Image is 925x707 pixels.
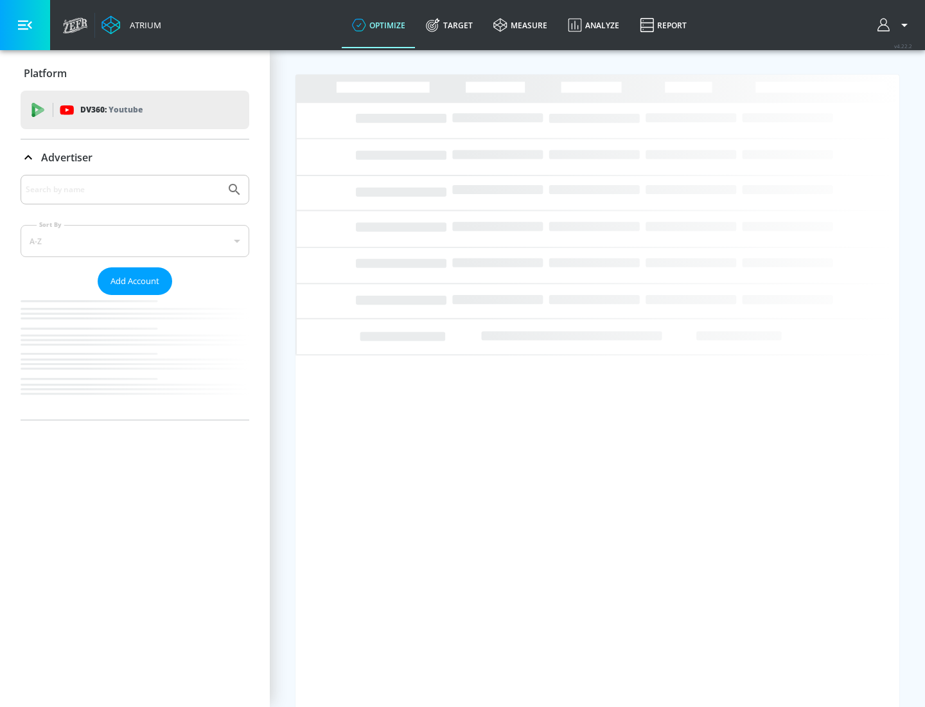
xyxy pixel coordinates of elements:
[342,2,416,48] a: optimize
[26,181,220,198] input: Search by name
[21,225,249,257] div: A-Z
[21,91,249,129] div: DV360: Youtube
[21,295,249,420] nav: list of Advertiser
[894,42,912,49] span: v 4.22.2
[630,2,697,48] a: Report
[98,267,172,295] button: Add Account
[21,175,249,420] div: Advertiser
[558,2,630,48] a: Analyze
[101,15,161,35] a: Atrium
[41,150,92,165] p: Advertiser
[110,274,159,289] span: Add Account
[483,2,558,48] a: measure
[24,66,67,80] p: Platform
[37,220,64,229] label: Sort By
[80,103,143,117] p: DV360:
[416,2,483,48] a: Target
[109,103,143,116] p: Youtube
[21,55,249,91] div: Platform
[21,139,249,175] div: Advertiser
[125,19,161,31] div: Atrium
